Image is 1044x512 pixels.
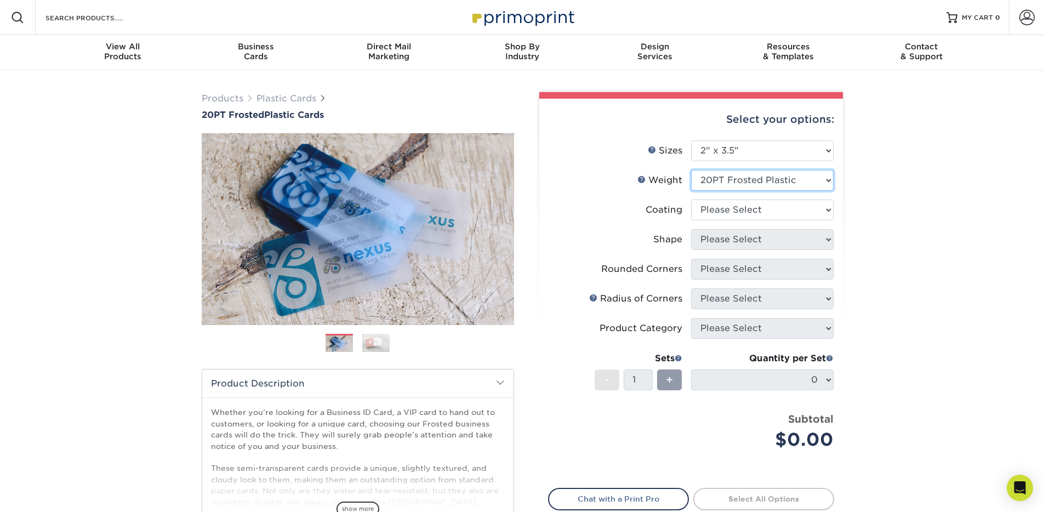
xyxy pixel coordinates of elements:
[455,42,589,52] span: Shop By
[202,110,264,120] span: 20PT Frosted
[589,42,722,52] span: Design
[646,203,682,217] div: Coating
[601,263,682,276] div: Rounded Corners
[322,35,455,70] a: Direct MailMarketing
[3,479,93,508] iframe: Google Customer Reviews
[548,99,834,140] div: Select your options:
[855,35,988,70] a: Contact& Support
[455,42,589,61] div: Industry
[189,35,322,70] a: BusinessCards
[455,35,589,70] a: Shop ByIndustry
[322,42,455,52] span: Direct Mail
[722,42,855,61] div: & Templates
[56,42,190,52] span: View All
[722,35,855,70] a: Resources& Templates
[322,42,455,61] div: Marketing
[1007,475,1033,501] div: Open Intercom Messenger
[600,322,682,335] div: Product Category
[604,372,609,388] span: -
[589,42,722,61] div: Services
[202,121,514,337] img: 20PT Frosted 01
[256,93,316,104] a: Plastic Cards
[699,426,834,453] div: $0.00
[666,372,673,388] span: +
[467,5,577,29] img: Primoprint
[362,333,390,352] img: Plastic Cards 02
[691,352,834,365] div: Quantity per Set
[722,42,855,52] span: Resources
[44,11,151,24] input: SEARCH PRODUCTS.....
[693,488,834,510] a: Select All Options
[326,334,353,354] img: Plastic Cards 01
[589,35,722,70] a: DesignServices
[202,110,514,120] h1: Plastic Cards
[788,413,834,425] strong: Subtotal
[189,42,322,61] div: Cards
[202,110,514,120] a: 20PT FrostedPlastic Cards
[202,369,514,397] h2: Product Description
[589,292,682,305] div: Radius of Corners
[637,174,682,187] div: Weight
[56,42,190,61] div: Products
[202,93,243,104] a: Products
[855,42,988,52] span: Contact
[56,35,190,70] a: View AllProducts
[189,42,322,52] span: Business
[548,488,689,510] a: Chat with a Print Pro
[653,233,682,246] div: Shape
[995,14,1000,21] span: 0
[962,13,993,22] span: MY CART
[648,144,682,157] div: Sizes
[855,42,988,61] div: & Support
[595,352,682,365] div: Sets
